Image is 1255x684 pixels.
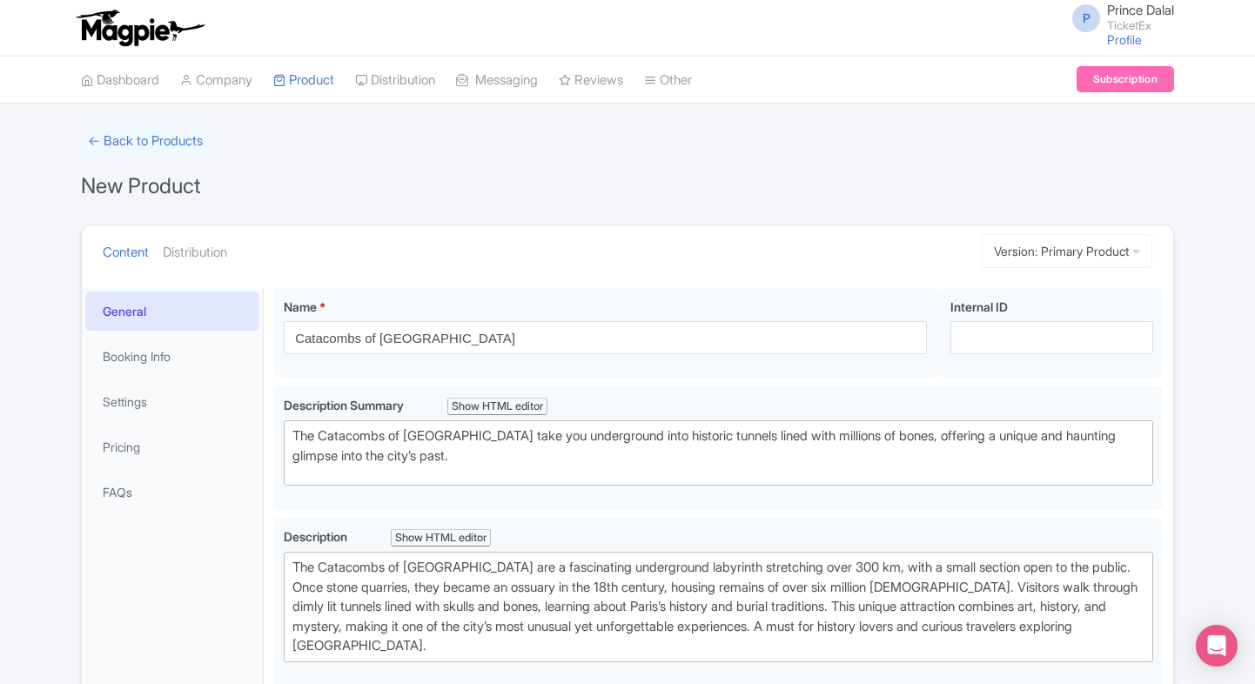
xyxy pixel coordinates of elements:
a: Product [273,57,334,104]
span: Description [284,529,347,544]
a: Content [103,225,149,280]
a: Pricing [85,427,259,466]
span: Name [284,299,317,314]
a: FAQs [85,473,259,512]
div: Open Intercom Messenger [1196,625,1238,667]
a: Messaging [456,57,538,104]
a: Other [644,57,692,104]
a: Profile [1107,32,1142,47]
div: The Catacombs of [GEOGRAPHIC_DATA] take you underground into historic tunnels lined with millions... [292,426,1144,466]
a: Reviews [559,57,623,104]
small: TicketEx [1107,20,1174,31]
span: Description Summary [284,398,404,412]
a: ← Back to Products [81,124,210,158]
h1: New Product [81,169,201,204]
span: Internal ID [950,299,1008,314]
img: logo-ab69f6fb50320c5b225c76a69d11143b.png [72,9,207,47]
a: Version: Primary Product [982,234,1152,268]
a: Distribution [355,57,435,104]
a: P Prince Dalal TicketEx [1062,3,1174,31]
a: Settings [85,382,259,421]
div: The Catacombs of [GEOGRAPHIC_DATA] are a fascinating underground labyrinth stretching over 300 km... [292,558,1144,656]
a: General [85,292,259,331]
div: Show HTML editor [447,398,547,416]
a: Dashboard [81,57,159,104]
a: Distribution [163,225,227,280]
span: Prince Dalal [1107,2,1174,18]
a: Subscription [1077,66,1174,92]
span: P [1072,4,1100,32]
div: Show HTML editor [391,529,491,547]
a: Company [180,57,252,104]
a: Booking Info [85,337,259,376]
